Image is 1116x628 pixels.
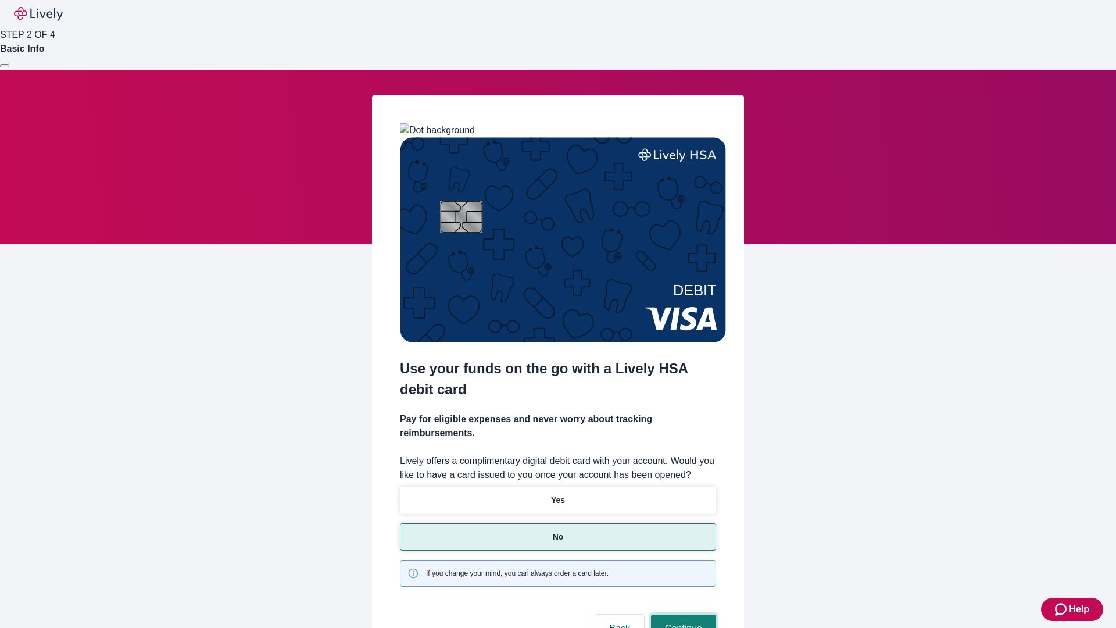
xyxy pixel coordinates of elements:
button: Zendesk support iconHelp [1041,598,1103,621]
img: Debit card [400,137,726,342]
svg: Zendesk support icon [1055,602,1069,616]
h2: Use your funds on the go with a Lively HSA debit card [400,358,716,400]
button: No [400,523,716,551]
span: If you change your mind, you can always order a card later. [426,568,609,579]
img: Dot background [400,123,475,137]
span: Help [1069,602,1089,616]
img: Lively [14,7,63,21]
button: Yes [400,487,716,514]
h4: Pay for eligible expenses and never worry about tracking reimbursements. [400,412,716,440]
label: Lively offers a complimentary digital debit card with your account. Would you like to have a card... [400,454,716,482]
p: No [553,531,564,543]
p: Yes [551,494,565,506]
